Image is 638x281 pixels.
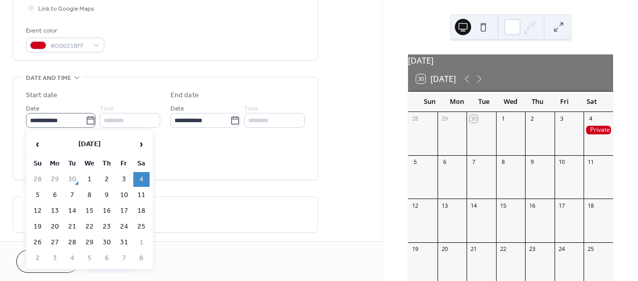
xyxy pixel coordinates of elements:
[524,92,551,112] div: Thu
[30,156,46,171] th: Su
[528,245,536,253] div: 23
[47,188,63,203] td: 6
[99,235,115,250] td: 30
[558,202,565,209] div: 17
[587,115,594,123] div: 4
[30,134,45,154] span: ‹
[116,156,132,171] th: Fr
[441,115,448,123] div: 29
[81,156,98,171] th: We
[170,90,199,101] div: End date
[470,202,477,209] div: 14
[64,188,80,203] td: 7
[587,202,594,209] div: 18
[30,219,46,234] td: 19
[587,158,594,166] div: 11
[38,4,94,14] span: Link to Google Maps
[587,245,594,253] div: 25
[470,115,477,123] div: 30
[116,172,132,187] td: 3
[99,204,115,218] td: 16
[64,204,80,218] td: 14
[81,172,98,187] td: 1
[470,92,497,112] div: Tue
[64,156,80,171] th: Tu
[47,172,63,187] td: 29
[64,235,80,250] td: 28
[441,245,448,253] div: 20
[558,158,565,166] div: 10
[497,92,524,112] div: Wed
[116,235,132,250] td: 31
[26,90,57,101] div: Start date
[443,92,470,112] div: Mon
[116,251,132,266] td: 7
[81,235,98,250] td: 29
[170,103,184,114] span: Date
[47,235,63,250] td: 27
[30,251,46,266] td: 2
[30,204,46,218] td: 12
[411,245,419,253] div: 19
[244,103,258,114] span: Time
[81,204,98,218] td: 15
[528,202,536,209] div: 16
[116,219,132,234] td: 24
[411,115,419,123] div: 28
[499,202,507,209] div: 15
[47,156,63,171] th: Mo
[578,92,605,112] div: Sat
[558,115,565,123] div: 3
[26,73,71,83] span: Date and time
[30,188,46,203] td: 5
[499,115,507,123] div: 1
[133,172,150,187] td: 4
[81,219,98,234] td: 22
[499,245,507,253] div: 22
[470,158,477,166] div: 7
[133,219,150,234] td: 25
[116,204,132,218] td: 17
[441,202,448,209] div: 13
[411,202,419,209] div: 12
[411,158,419,166] div: 5
[100,103,114,114] span: Time
[551,92,578,112] div: Fri
[26,25,102,36] div: Event color
[133,235,150,250] td: 1
[47,204,63,218] td: 13
[47,133,132,155] th: [DATE]
[134,134,149,154] span: ›
[558,245,565,253] div: 24
[133,251,150,266] td: 8
[528,158,536,166] div: 9
[30,235,46,250] td: 26
[81,251,98,266] td: 5
[50,41,88,51] span: #D0021BFF
[26,103,40,114] span: Date
[116,188,132,203] td: 10
[413,72,459,86] button: 30[DATE]
[47,219,63,234] td: 20
[584,126,613,134] div: Private Session
[499,158,507,166] div: 8
[47,251,63,266] td: 3
[64,172,80,187] td: 30
[133,156,150,171] th: Sa
[99,188,115,203] td: 9
[441,158,448,166] div: 6
[133,204,150,218] td: 18
[81,188,98,203] td: 8
[64,219,80,234] td: 21
[408,54,613,67] div: [DATE]
[99,156,115,171] th: Th
[470,245,477,253] div: 21
[99,219,115,234] td: 23
[64,251,80,266] td: 4
[133,188,150,203] td: 11
[30,172,46,187] td: 28
[416,92,443,112] div: Sun
[528,115,536,123] div: 2
[16,250,79,273] button: Cancel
